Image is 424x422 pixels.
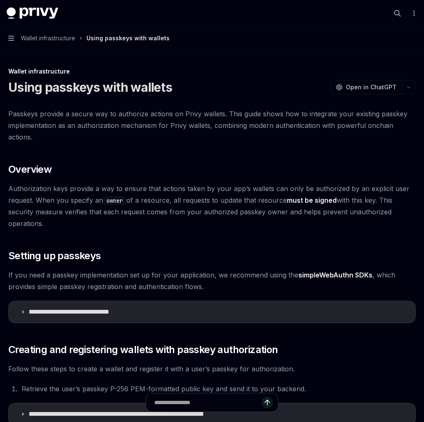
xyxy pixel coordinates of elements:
span: Overview [8,163,52,176]
span: Setting up passkeys [8,249,101,263]
li: Retrieve the user’s passkey P-256 PEM-formatted public key and send it to your backend. [19,383,416,395]
span: If you need a passkey implementation set up for your application, we recommend using the , which ... [8,269,416,292]
span: Wallet infrastructure [21,33,75,43]
span: Passkeys provide a secure way to authorize actions on Privy wallets. This guide shows how to inte... [8,108,416,143]
span: Authorization keys provide a way to ensure that actions taken by your app’s wallets can only be a... [8,183,416,229]
strong: must be signed [287,196,337,204]
a: simpleWebAuthn SDKs [298,271,372,280]
div: Using passkeys with wallets [86,33,170,43]
span: Creating and registering wallets with passkey authorization [8,343,278,356]
h1: Using passkeys with wallets [8,80,172,95]
div: Wallet infrastructure [8,67,416,76]
span: Open in ChatGPT [346,83,397,91]
button: Open in ChatGPT [330,80,402,94]
button: Send message [261,397,273,408]
code: owner [103,196,126,205]
span: Follow these steps to create a wallet and register it with a user’s passkey for authorization. [8,363,416,375]
img: dark logo [7,7,58,19]
button: More actions [409,7,417,19]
